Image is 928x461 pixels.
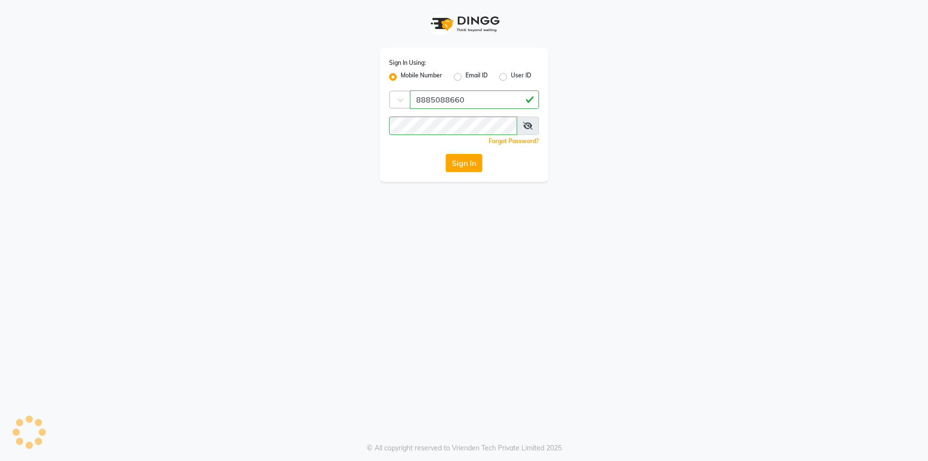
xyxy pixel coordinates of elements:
label: User ID [511,71,531,83]
label: Sign In Using: [389,59,426,67]
a: Forgot Password? [489,137,539,145]
input: Username [389,117,517,135]
input: Username [410,90,539,109]
label: Mobile Number [401,71,442,83]
img: logo1.svg [425,10,503,38]
button: Sign In [446,154,482,172]
label: Email ID [465,71,488,83]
